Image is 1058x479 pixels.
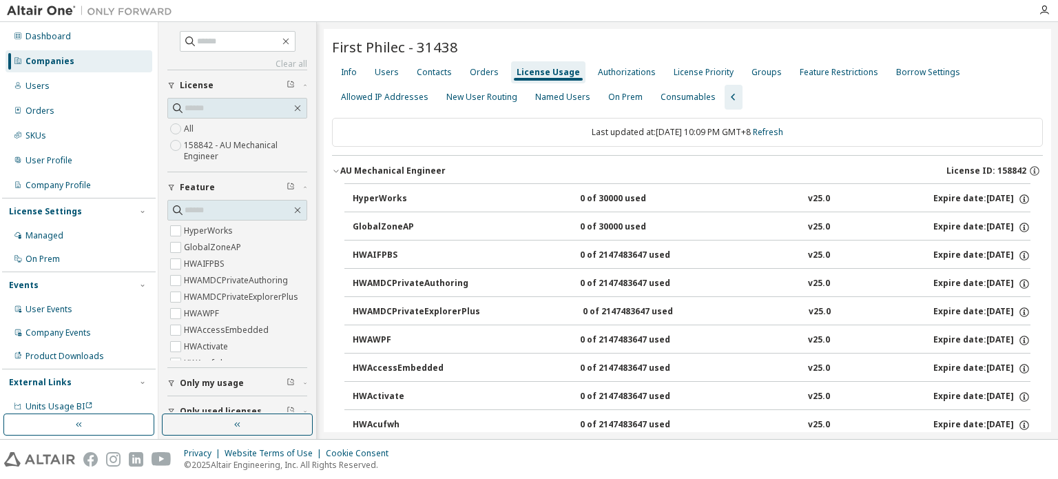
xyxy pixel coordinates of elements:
div: HWAWPF [353,334,477,347]
div: HyperWorks [353,193,477,205]
img: linkedin.svg [129,452,143,467]
label: All [184,121,196,137]
div: HWActivate [353,391,477,403]
div: HWAMDCPrivateAuthoring [353,278,477,290]
div: Product Downloads [25,351,104,362]
div: Expire date: [DATE] [933,334,1030,347]
div: Expire date: [DATE] [933,278,1030,290]
div: Expire date: [DATE] [933,193,1030,205]
button: Only used licenses [167,396,307,427]
div: License Usage [517,67,580,78]
div: Borrow Settings [896,67,960,78]
div: Users [375,67,399,78]
span: Units Usage BI [25,400,93,412]
div: v25.0 [808,221,830,234]
div: On Prem [608,92,643,103]
button: HWAIFPBS0 of 2147483647 usedv25.0Expire date:[DATE] [353,241,1030,271]
span: License [180,80,214,91]
div: Allowed IP Addresses [341,92,428,103]
div: Cookie Consent [326,448,397,459]
img: Altair One [7,4,179,18]
label: HWAIFPBS [184,256,227,272]
label: 158842 - AU Mechanical Engineer [184,137,307,165]
div: Users [25,81,50,92]
div: License Settings [9,206,82,217]
label: HyperWorks [184,223,236,239]
div: Company Events [25,327,91,338]
div: GlobalZoneAP [353,221,477,234]
div: AU Mechanical Engineer [340,165,446,176]
img: facebook.svg [83,452,98,467]
button: License [167,70,307,101]
div: Expire date: [DATE] [933,306,1030,318]
label: HWAWPF [184,305,222,322]
div: External Links [9,377,72,388]
span: License ID: 158842 [946,165,1026,176]
div: Groups [751,67,782,78]
div: Named Users [535,92,590,103]
div: 0 of 30000 used [580,221,704,234]
button: HWAccessEmbedded0 of 2147483647 usedv25.0Expire date:[DATE] [353,354,1030,384]
div: On Prem [25,254,60,265]
div: v25.0 [808,391,830,403]
img: youtube.svg [152,452,172,467]
div: User Profile [25,155,72,166]
span: Only used licenses [180,406,262,417]
div: Expire date: [DATE] [933,249,1030,262]
div: v25.0 [808,419,830,431]
div: Consumables [661,92,716,103]
div: 0 of 2147483647 used [580,391,704,403]
div: Privacy [184,448,225,459]
div: Orders [470,67,499,78]
div: Expire date: [DATE] [933,419,1030,431]
div: Expire date: [DATE] [933,363,1030,375]
span: Clear filter [287,80,295,91]
div: Orders [25,105,54,116]
label: HWAcufwh [184,355,228,371]
div: v25.0 [808,363,830,375]
button: HyperWorks0 of 30000 usedv25.0Expire date:[DATE] [353,184,1030,214]
button: HWAMDCPrivateExplorerPlus0 of 2147483647 usedv25.0Expire date:[DATE] [353,297,1030,327]
p: © 2025 Altair Engineering, Inc. All Rights Reserved. [184,459,397,471]
img: instagram.svg [106,452,121,467]
a: Clear all [167,59,307,70]
a: Refresh [753,126,783,138]
div: HWAccessEmbedded [353,363,477,375]
div: 0 of 30000 used [580,193,704,205]
div: v25.0 [808,249,830,262]
label: GlobalZoneAP [184,239,244,256]
label: HWAMDCPrivateAuthoring [184,272,291,289]
button: HWAMDCPrivateAuthoring0 of 2147483647 usedv25.0Expire date:[DATE] [353,269,1030,299]
label: HWAccessEmbedded [184,322,271,338]
span: Feature [180,182,215,193]
div: v25.0 [808,278,830,290]
img: altair_logo.svg [4,452,75,467]
button: Only my usage [167,368,307,398]
button: Feature [167,172,307,203]
div: v25.0 [808,193,830,205]
div: 0 of 2147483647 used [580,419,704,431]
span: Clear filter [287,182,295,193]
div: Expire date: [DATE] [933,221,1030,234]
label: HWAMDCPrivateExplorerPlus [184,289,301,305]
div: Contacts [417,67,452,78]
div: SKUs [25,130,46,141]
button: HWAcufwh0 of 2147483647 usedv25.0Expire date:[DATE] [353,410,1030,440]
button: GlobalZoneAP0 of 30000 usedv25.0Expire date:[DATE] [353,212,1030,243]
div: HWAIFPBS [353,249,477,262]
div: Company Profile [25,180,91,191]
div: User Events [25,304,72,315]
div: Info [341,67,357,78]
div: Managed [25,230,63,241]
div: Website Terms of Use [225,448,326,459]
div: Expire date: [DATE] [933,391,1030,403]
div: 0 of 2147483647 used [580,363,704,375]
span: Clear filter [287,378,295,389]
div: Authorizations [598,67,656,78]
div: v25.0 [809,306,831,318]
span: Clear filter [287,406,295,417]
div: Companies [25,56,74,67]
label: HWActivate [184,338,231,355]
div: 0 of 2147483647 used [580,278,704,290]
div: v25.0 [808,334,830,347]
